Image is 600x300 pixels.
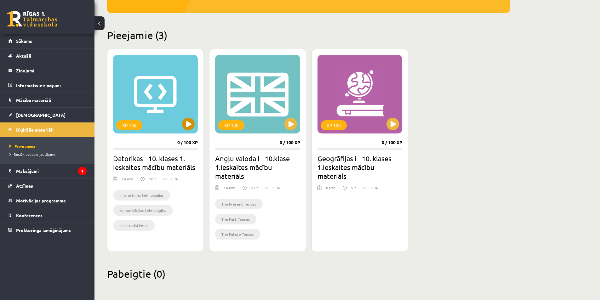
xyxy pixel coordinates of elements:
a: Konferences [8,208,87,223]
div: XP 100 [218,120,244,130]
span: Aktuāli [16,53,31,59]
p: 0 % [273,185,280,190]
legend: Informatīvie ziņojumi [16,78,87,93]
div: XP 100 [321,120,347,130]
a: Ziņojumi [8,63,87,78]
p: 23 h [251,185,259,190]
li: datoru sistēmas [113,220,155,231]
p: 18 h [149,176,157,182]
span: Konferences [16,212,43,218]
span: Digitālie materiāli [16,127,54,133]
i: 1 [78,167,87,175]
p: 0 % [171,176,178,182]
div: 14 uzd. [122,176,134,185]
h2: Pabeigtie (0) [107,268,510,280]
span: Motivācijas programma [16,198,66,203]
p: 0 % [371,185,378,190]
span: Atzīmes [16,183,33,189]
a: Aktuāli [8,48,87,63]
a: Mācību materiāli [8,93,87,107]
a: Maksājumi1 [8,164,87,178]
h2: Datorikas - 10. klases 1. ieskaites mācību materiāls [113,154,198,172]
span: Sākums [16,38,32,44]
span: Programma [9,144,35,149]
legend: Maksājumi [16,164,87,178]
li: The Past Tenses [215,214,256,224]
div: 8 uzd. [326,185,336,194]
a: Programma [9,143,88,149]
div: XP 100 [116,120,142,130]
legend: Ziņojumi [16,63,87,78]
a: Rīgas 1. Tālmācības vidusskola [7,11,57,27]
span: Biežāk uzdotie jautājumi [9,152,55,157]
a: Sākums [8,34,87,48]
a: Biežāk uzdotie jautājumi [9,151,88,157]
li: informācijas tehnoloģijas [113,190,170,201]
a: [DEMOGRAPHIC_DATA] [8,108,87,122]
li: komunikācijas tehnoloģijas [113,205,173,216]
h2: Ģeogrāfijas i - 10. klases 1.ieskaites mācību materiāls [317,154,402,180]
a: Informatīvie ziņojumi [8,78,87,93]
div: 14 uzd. [224,185,236,194]
span: [DEMOGRAPHIC_DATA] [16,112,66,118]
h2: Angļu valoda i - 10.klase 1.ieskaites mācību materiāls [215,154,300,180]
span: Mācību materiāli [16,97,51,103]
li: The Present Tenses [215,199,263,209]
a: Motivācijas programma [8,193,87,208]
p: 9 h [351,185,357,190]
h2: Pieejamie (3) [107,29,510,41]
a: Digitālie materiāli [8,122,87,137]
a: Proktoringa izmēģinājums [8,223,87,237]
li: The Future Tenses [215,229,260,240]
span: Proktoringa izmēģinājums [16,227,71,233]
a: Atzīmes [8,178,87,193]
